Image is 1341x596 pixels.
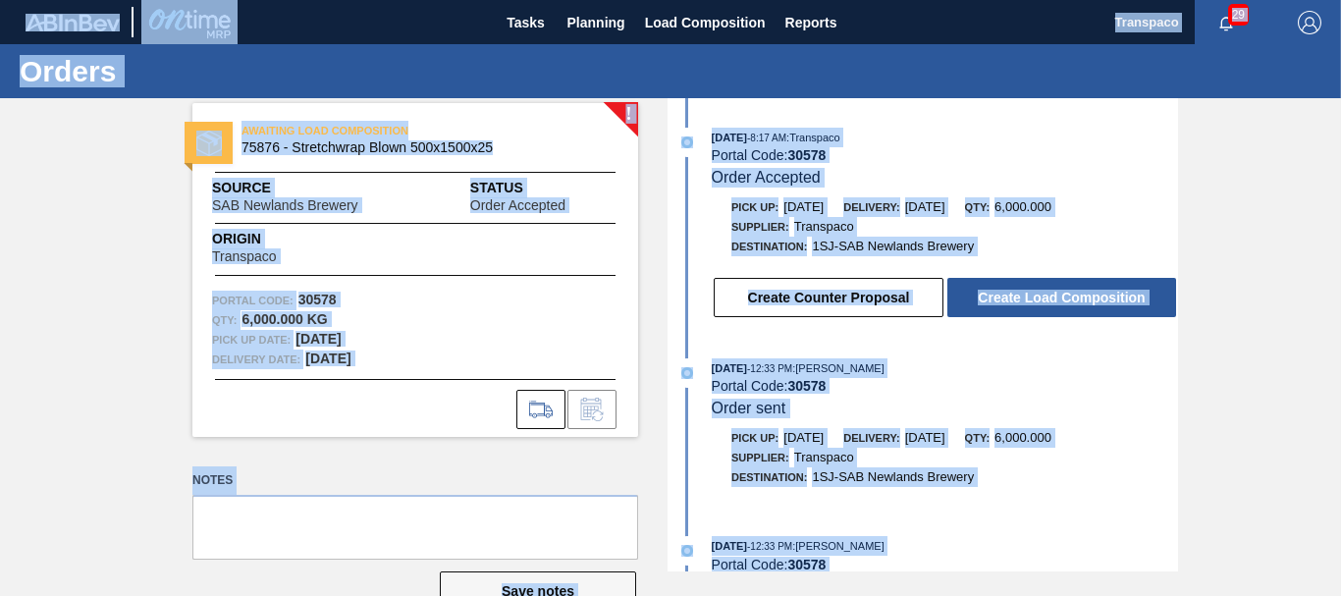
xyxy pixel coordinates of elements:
[714,278,943,317] button: Create Counter Proposal
[794,450,854,464] span: Transpaco
[241,121,516,140] span: AWAITING LOAD COMPOSITION
[212,178,417,198] span: Source
[567,390,617,429] div: Inform order change
[792,362,885,374] span: : [PERSON_NAME]
[965,201,990,213] span: Qty:
[712,540,747,552] span: [DATE]
[681,545,693,557] img: atual
[1228,4,1249,26] span: 29
[470,178,618,198] span: Status
[905,430,945,445] span: [DATE]
[731,471,807,483] span: Destination:
[712,557,1178,572] div: Portal Code:
[241,311,327,327] strong: 6,000.000 KG
[747,363,792,374] span: - 12:33 PM
[747,133,786,143] span: - 8:17 AM
[994,199,1051,214] span: 6,000.000
[26,14,120,31] img: TNhmsLtSVTkK8tSr43FrP2fwEKptu5GPRR3wAAAABJRU5ErkJggg==
[731,432,778,444] span: Pick up:
[212,350,300,369] span: Delivery Date:
[712,169,821,186] span: Order Accepted
[681,136,693,148] img: atual
[712,132,747,143] span: [DATE]
[298,292,337,307] strong: 30578
[212,291,294,310] span: Portal Code:
[792,540,885,552] span: : [PERSON_NAME]
[947,278,1176,317] button: Create Load Composition
[470,198,565,213] span: Order Accepted
[212,310,237,330] span: Qty :
[994,430,1051,445] span: 6,000.000
[1298,11,1321,34] img: Logout
[731,452,789,463] span: Supplier:
[505,11,548,34] span: Tasks
[731,241,807,252] span: Destination:
[712,147,1178,163] div: Portal Code:
[192,466,638,495] label: Notes
[731,201,778,213] span: Pick up:
[20,60,368,82] h1: Orders
[787,378,826,394] strong: 30578
[712,378,1178,394] div: Portal Code:
[645,11,766,34] span: Load Composition
[843,201,899,213] span: Delivery:
[712,400,786,416] span: Order sent
[787,147,826,163] strong: 30578
[1195,9,1258,36] button: Notifications
[516,390,565,429] div: Go to Load Composition
[785,11,837,34] span: Reports
[905,199,945,214] span: [DATE]
[794,219,854,234] span: Transpaco
[567,11,625,34] span: Planning
[812,469,974,484] span: 1SJ-SAB Newlands Brewery
[241,140,598,155] span: 75876 - Stretchwrap Blown 500x1500x25
[747,541,792,552] span: - 12:33 PM
[212,229,325,249] span: Origin
[212,198,358,213] span: SAB Newlands Brewery
[295,331,341,347] strong: [DATE]
[783,199,824,214] span: [DATE]
[212,249,277,264] span: Transpaco
[305,351,350,366] strong: [DATE]
[783,430,824,445] span: [DATE]
[212,330,291,350] span: Pick up Date:
[712,362,747,374] span: [DATE]
[965,432,990,444] span: Qty:
[681,367,693,379] img: atual
[787,557,826,572] strong: 30578
[731,221,789,233] span: Supplier:
[196,131,222,156] img: status
[786,132,840,143] span: : Transpaco
[843,432,899,444] span: Delivery:
[812,239,974,253] span: 1SJ-SAB Newlands Brewery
